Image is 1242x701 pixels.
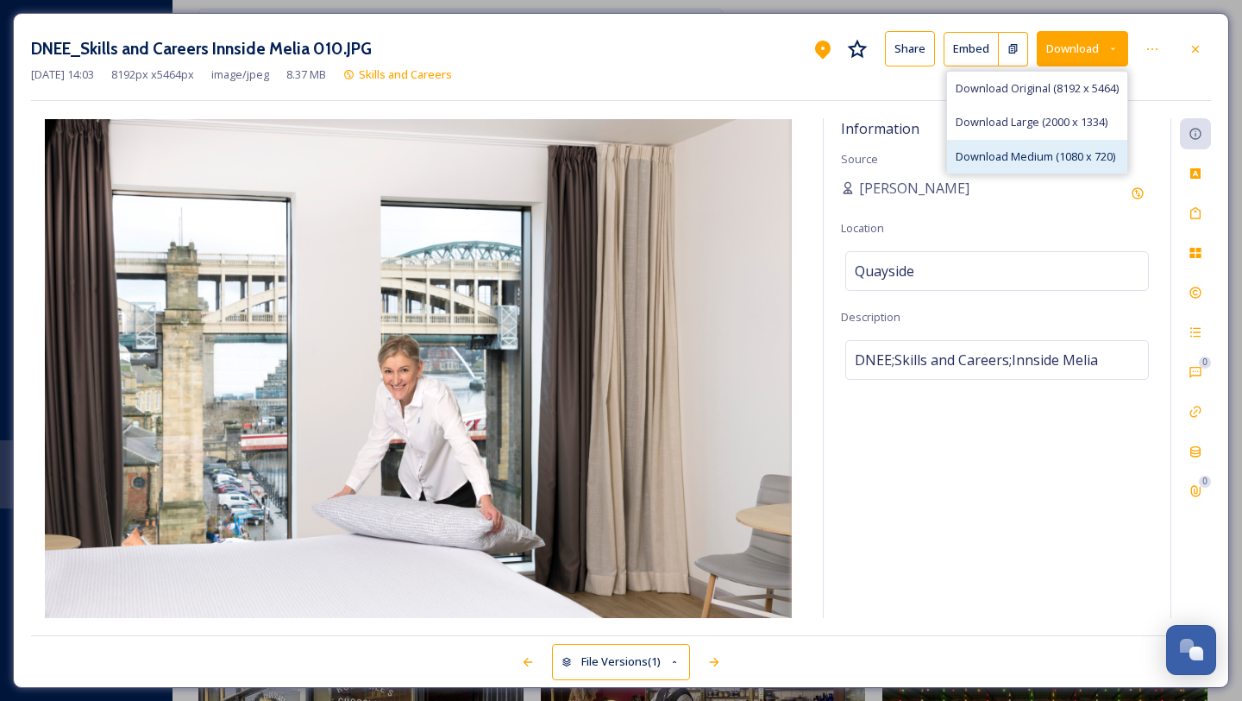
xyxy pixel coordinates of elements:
[956,80,1119,97] span: Download Original (8192 x 5464)
[1199,476,1211,488] div: 0
[111,66,194,83] span: 8192 px x 5464 px
[1199,357,1211,369] div: 0
[31,36,372,61] h3: DNEE_Skills and Careers Innside Melia 010.JPG
[956,114,1107,130] span: Download Large (2000 x 1334)
[1037,31,1128,66] button: Download
[841,151,878,167] span: Source
[1166,625,1216,675] button: Open Chat
[841,309,900,325] span: Description
[855,261,914,281] span: Quayside
[359,66,452,82] span: Skills and Careers
[944,32,999,66] button: Embed
[855,350,1098,370] span: DNEE;Skills and Careers;Innside Melia
[841,119,919,138] span: Information
[31,66,94,83] span: [DATE] 14:03
[841,220,884,236] span: Location
[859,178,969,199] span: [PERSON_NAME]
[211,66,269,83] span: image/jpeg
[956,148,1115,165] span: Download Medium (1080 x 720)
[286,66,326,83] span: 8.37 MB
[31,119,806,618] img: DNEE_Skills%20and%20Careers%20Innside%20Melia%20010.JPG
[885,31,935,66] button: Share
[552,644,690,679] button: File Versions(1)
